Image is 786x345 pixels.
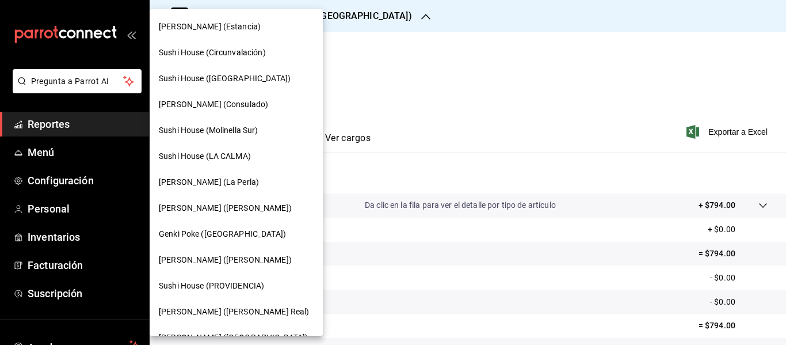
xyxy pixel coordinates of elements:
[159,332,308,344] span: [PERSON_NAME] ([GEOGRAPHIC_DATA])
[150,66,323,92] div: Sushi House ([GEOGRAPHIC_DATA])
[150,247,323,273] div: [PERSON_NAME] ([PERSON_NAME])
[150,14,323,40] div: [PERSON_NAME] (Estancia)
[150,221,323,247] div: Genki Poke ([GEOGRAPHIC_DATA])
[159,254,292,266] span: [PERSON_NAME] ([PERSON_NAME])
[150,143,323,169] div: Sushi House (LA CALMA)
[159,150,251,162] span: Sushi House (LA CALMA)
[150,195,323,221] div: [PERSON_NAME] ([PERSON_NAME])
[150,169,323,195] div: [PERSON_NAME] (La Perla)
[150,40,323,66] div: Sushi House (Circunvalación)
[159,228,286,240] span: Genki Poke ([GEOGRAPHIC_DATA])
[150,299,323,325] div: [PERSON_NAME] ([PERSON_NAME] Real)
[150,92,323,117] div: [PERSON_NAME] (Consulado)
[159,47,266,59] span: Sushi House (Circunvalación)
[159,176,259,188] span: [PERSON_NAME] (La Perla)
[159,124,258,137] span: Sushi House (Molinella Sur)
[159,73,291,85] span: Sushi House ([GEOGRAPHIC_DATA])
[159,280,264,292] span: Sushi House (PROVIDENCIA)
[159,98,268,111] span: [PERSON_NAME] (Consulado)
[159,306,309,318] span: [PERSON_NAME] ([PERSON_NAME] Real)
[150,117,323,143] div: Sushi House (Molinella Sur)
[159,21,261,33] span: [PERSON_NAME] (Estancia)
[150,273,323,299] div: Sushi House (PROVIDENCIA)
[159,202,292,214] span: [PERSON_NAME] ([PERSON_NAME])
